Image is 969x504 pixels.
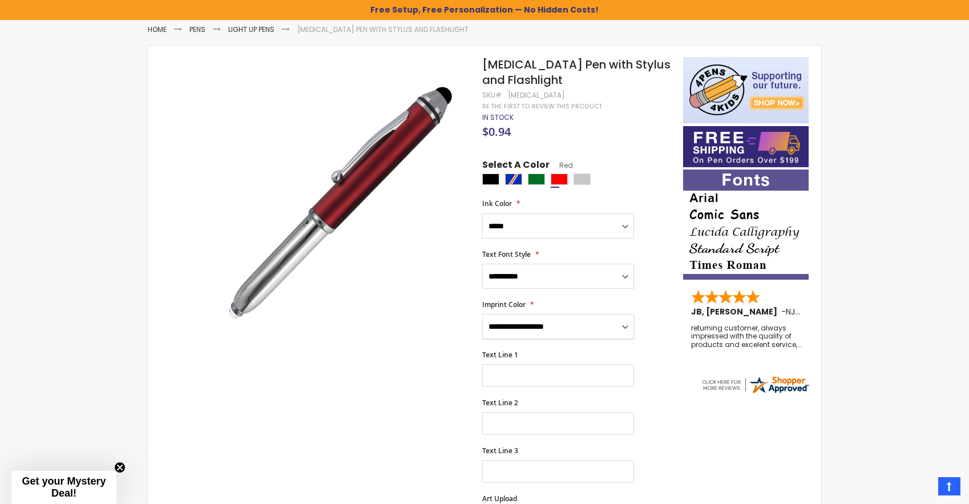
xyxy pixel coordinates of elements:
img: kyra_side_red_1.jpg [206,74,467,334]
img: font-personalization-examples [683,170,809,280]
span: [MEDICAL_DATA] Pen with Stylus and Flashlight [482,57,671,88]
span: Text Line 2 [482,398,518,408]
iframe: Google Customer Reviews [875,473,969,504]
span: Red [550,160,573,170]
a: 4pens.com certificate URL [700,388,810,397]
div: Availability [482,113,514,122]
span: Get your Mystery Deal! [22,475,106,499]
img: 4pens.com widget logo [700,374,810,395]
span: Text Line 1 [482,350,518,360]
button: Close teaser [114,462,126,473]
span: Select A Color [482,159,550,174]
a: Pens [189,25,205,34]
a: Home [148,25,167,34]
img: 4pens 4 kids [683,57,809,123]
span: NJ [786,306,800,317]
span: Text Font Style [482,249,531,259]
span: Art Upload [482,494,517,503]
div: Green [528,174,545,185]
div: [MEDICAL_DATA] [508,91,565,100]
div: Black [482,174,499,185]
span: $0.94 [482,124,511,139]
span: - , [781,306,881,317]
div: Get your Mystery Deal!Close teaser [11,471,116,504]
span: JB, [PERSON_NAME] [691,306,781,317]
div: returning customer, always impressed with the quality of products and excelent service, will retu... [691,324,802,349]
div: Red [551,174,568,185]
span: Ink Color [482,199,512,208]
a: Light Up Pens [228,25,274,34]
div: Silver [574,174,591,185]
span: Imprint Color [482,300,526,309]
a: Be the first to review this product [482,102,602,111]
img: Free shipping on orders over $199 [683,126,809,167]
strong: SKU [482,90,503,100]
span: In stock [482,112,514,122]
li: [MEDICAL_DATA] Pen with Stylus and Flashlight [297,25,469,34]
span: Text Line 3 [482,446,518,455]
